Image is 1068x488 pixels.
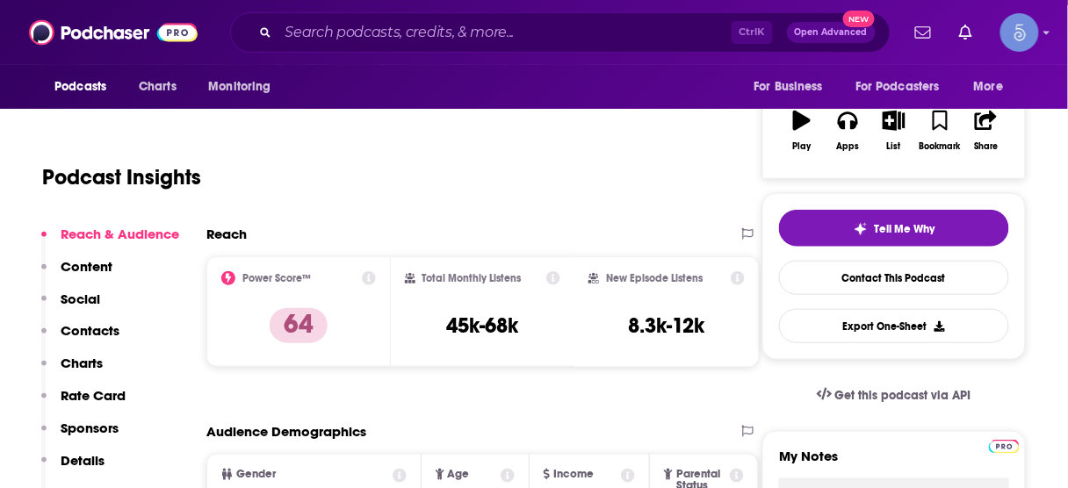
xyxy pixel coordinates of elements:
[837,141,860,152] div: Apps
[963,99,1009,162] button: Share
[1000,13,1039,52] img: User Profile
[1000,13,1039,52] span: Logged in as Spiral5-G1
[61,291,100,307] p: Social
[779,210,1009,247] button: tell me why sparkleTell Me Why
[871,99,917,162] button: List
[61,387,126,404] p: Rate Card
[835,388,971,403] span: Get this podcast via API
[793,141,812,152] div: Play
[61,452,105,469] p: Details
[61,322,119,339] p: Contacts
[448,469,470,480] span: Age
[29,16,198,49] img: Podchaser - Follow, Share and Rate Podcasts
[41,226,179,258] button: Reach & Audience
[779,99,825,162] button: Play
[875,222,935,236] span: Tell Me Why
[741,70,845,104] button: open menu
[61,420,119,436] p: Sponsors
[920,141,961,152] div: Bookmark
[54,75,106,99] span: Podcasts
[41,258,112,291] button: Content
[844,70,965,104] button: open menu
[732,21,773,44] span: Ctrl K
[989,437,1020,454] a: Pro website
[41,291,100,323] button: Social
[236,469,276,480] span: Gender
[962,70,1026,104] button: open menu
[127,70,187,104] a: Charts
[270,308,328,343] p: 64
[61,355,103,371] p: Charts
[843,11,875,27] span: New
[42,164,201,190] h1: Podcast Insights
[779,309,1009,343] button: Export One-Sheet
[196,70,293,104] button: open menu
[61,226,179,242] p: Reach & Audience
[208,75,271,99] span: Monitoring
[825,99,870,162] button: Apps
[206,423,366,440] h2: Audience Demographics
[41,387,126,420] button: Rate Card
[230,12,891,53] div: Search podcasts, credits, & more...
[553,469,594,480] span: Income
[854,222,868,236] img: tell me why sparkle
[787,22,876,43] button: Open AdvancedNew
[974,141,998,152] div: Share
[974,75,1004,99] span: More
[795,28,868,37] span: Open Advanced
[278,18,732,47] input: Search podcasts, credits, & more...
[446,312,518,339] h3: 45k-68k
[917,99,963,162] button: Bookmark
[42,70,129,104] button: open menu
[1000,13,1039,52] button: Show profile menu
[989,440,1020,454] img: Podchaser Pro
[242,272,311,284] h2: Power Score™
[887,141,901,152] div: List
[206,226,247,242] h2: Reach
[855,75,940,99] span: For Podcasters
[139,75,177,99] span: Charts
[61,258,112,275] p: Content
[606,272,703,284] h2: New Episode Listens
[41,322,119,355] button: Contacts
[952,18,979,47] a: Show notifications dropdown
[41,452,105,484] button: Details
[41,355,103,387] button: Charts
[41,420,119,452] button: Sponsors
[803,374,985,417] a: Get this podcast via API
[422,272,522,284] h2: Total Monthly Listens
[628,312,704,339] h3: 8.3k-12k
[754,75,823,99] span: For Business
[908,18,938,47] a: Show notifications dropdown
[779,448,1009,478] label: My Notes
[779,261,1009,295] a: Contact This Podcast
